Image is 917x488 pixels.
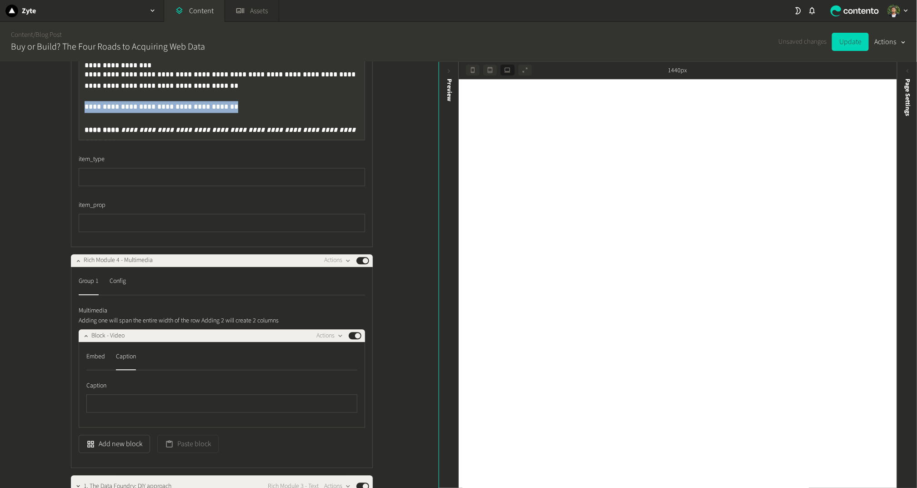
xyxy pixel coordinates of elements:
span: Rich Module 4 - Multimedia [84,256,153,265]
span: Page Settings [903,79,912,116]
button: Actions [874,33,906,51]
h2: Buy or Build? The Four Roads to Acquiring Web Data [11,40,205,54]
a: Content [11,30,33,40]
span: Unsaved changes [778,37,827,47]
img: Zyte [5,5,18,17]
div: Embed [86,349,105,364]
button: Paste block [157,435,219,453]
div: Caption [116,349,136,364]
img: Arnold Alexander [887,5,900,17]
div: Group 1 [79,274,99,289]
button: Update [832,33,869,51]
p: Adding one will span the entire width of the row Adding 2 will create 2 columns [79,316,286,326]
button: Actions [324,255,351,266]
button: Actions [316,330,343,341]
span: / [33,30,35,40]
div: Preview [444,79,454,101]
button: Add new block [79,435,150,453]
span: Multimedia [79,306,107,316]
span: item_type [79,155,105,164]
span: Block - Video [91,331,125,341]
span: item_prop [79,201,105,210]
a: Blog Post [35,30,62,40]
span: 1440px [668,66,687,75]
h2: Zyte [22,5,36,16]
div: Config [110,274,126,289]
span: Caption [86,381,106,391]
